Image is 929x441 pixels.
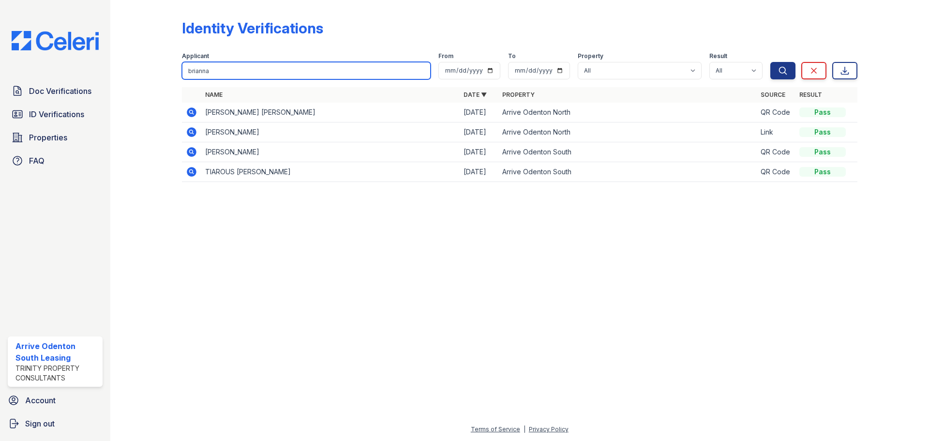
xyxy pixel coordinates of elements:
td: [PERSON_NAME] [201,142,460,162]
div: Pass [799,127,846,137]
span: Doc Verifications [29,85,91,97]
span: Sign out [25,418,55,429]
td: [DATE] [460,122,498,142]
a: Privacy Policy [529,426,569,433]
div: | [524,426,525,433]
a: Sign out [4,414,106,433]
div: Pass [799,167,846,177]
span: Account [25,395,56,406]
div: Trinity Property Consultants [15,364,99,383]
td: [PERSON_NAME] [PERSON_NAME] [201,103,460,122]
td: Arrive Odenton South [498,162,757,182]
input: Search by name or phone number [182,62,431,79]
a: Properties [8,128,103,147]
td: [PERSON_NAME] [201,122,460,142]
span: FAQ [29,155,45,167]
div: Pass [799,107,846,117]
td: Link [757,122,795,142]
span: ID Verifications [29,108,84,120]
label: To [508,52,516,60]
td: [DATE] [460,142,498,162]
td: Arrive Odenton South [498,142,757,162]
a: Account [4,391,106,410]
div: Arrive Odenton South Leasing [15,340,99,364]
a: ID Verifications [8,105,103,124]
label: Applicant [182,52,209,60]
label: Property [578,52,603,60]
a: Terms of Service [471,426,520,433]
a: FAQ [8,151,103,170]
a: Date ▼ [464,91,487,98]
a: Property [502,91,535,98]
td: QR Code [757,103,795,122]
td: TIAROUS [PERSON_NAME] [201,162,460,182]
a: Doc Verifications [8,81,103,101]
td: Arrive Odenton North [498,122,757,142]
td: [DATE] [460,162,498,182]
td: [DATE] [460,103,498,122]
span: Properties [29,132,67,143]
img: CE_Logo_Blue-a8612792a0a2168367f1c8372b55b34899dd931a85d93a1a3d3e32e68fde9ad4.png [4,31,106,50]
a: Result [799,91,822,98]
td: QR Code [757,142,795,162]
div: Pass [799,147,846,157]
label: Result [709,52,727,60]
label: From [438,52,453,60]
td: Arrive Odenton North [498,103,757,122]
a: Source [761,91,785,98]
div: Identity Verifications [182,19,323,37]
td: QR Code [757,162,795,182]
a: Name [205,91,223,98]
